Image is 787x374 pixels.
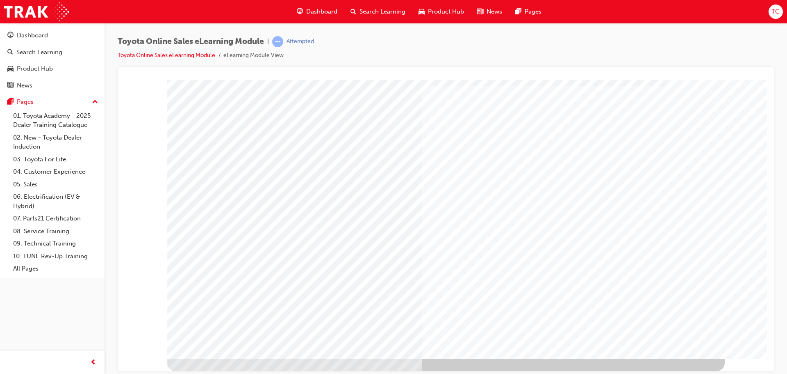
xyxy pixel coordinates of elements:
span: pages-icon [7,99,14,106]
div: News [17,81,32,90]
div: Search Learning [16,48,62,57]
button: TC [769,5,783,19]
a: 08. Service Training [10,225,101,238]
div: Attempted [287,38,314,46]
span: pages-icon [515,7,521,17]
a: 07. Parts21 Certification [10,212,101,225]
li: eLearning Module View [223,51,284,60]
img: Trak [4,2,69,21]
a: 01. Toyota Academy - 2025 Dealer Training Catalogue [10,110,101,131]
span: Product Hub [428,7,464,16]
span: guage-icon [7,32,14,39]
button: Pages [3,94,101,110]
div: Pages [17,97,34,107]
span: car-icon [419,7,425,17]
span: learningRecordVerb_ATTEMPT-icon [272,36,283,47]
span: prev-icon [90,358,96,368]
a: Search Learning [3,45,101,60]
span: News [487,7,502,16]
a: Toyota Online Sales eLearning Module [118,52,215,59]
span: Pages [525,7,541,16]
a: guage-iconDashboard [290,3,344,20]
a: 02. New - Toyota Dealer Induction [10,131,101,153]
a: Dashboard [3,28,101,43]
span: search-icon [350,7,356,17]
div: Dashboard [17,31,48,40]
span: Search Learning [359,7,405,16]
div: Product Hub [17,64,53,73]
a: News [3,78,101,93]
a: 10. TUNE Rev-Up Training [10,250,101,263]
button: DashboardSearch LearningProduct HubNews [3,26,101,94]
span: guage-icon [297,7,303,17]
span: car-icon [7,65,14,73]
span: news-icon [7,82,14,89]
a: Product Hub [3,61,101,76]
span: Dashboard [306,7,337,16]
span: | [267,37,269,46]
span: up-icon [92,97,98,108]
a: 06. Electrification (EV & Hybrid) [10,190,101,212]
a: 03. Toyota For Life [10,153,101,166]
span: search-icon [7,49,13,56]
a: 09. Technical Training [10,237,101,250]
a: pages-iconPages [509,3,548,20]
a: news-iconNews [471,3,509,20]
span: Toyota Online Sales eLearning Module [118,37,264,46]
a: 05. Sales [10,178,101,191]
span: news-icon [477,7,483,17]
a: car-iconProduct Hub [412,3,471,20]
span: TC [771,7,780,16]
a: search-iconSearch Learning [344,3,412,20]
a: All Pages [10,262,101,275]
a: 04. Customer Experience [10,165,101,178]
